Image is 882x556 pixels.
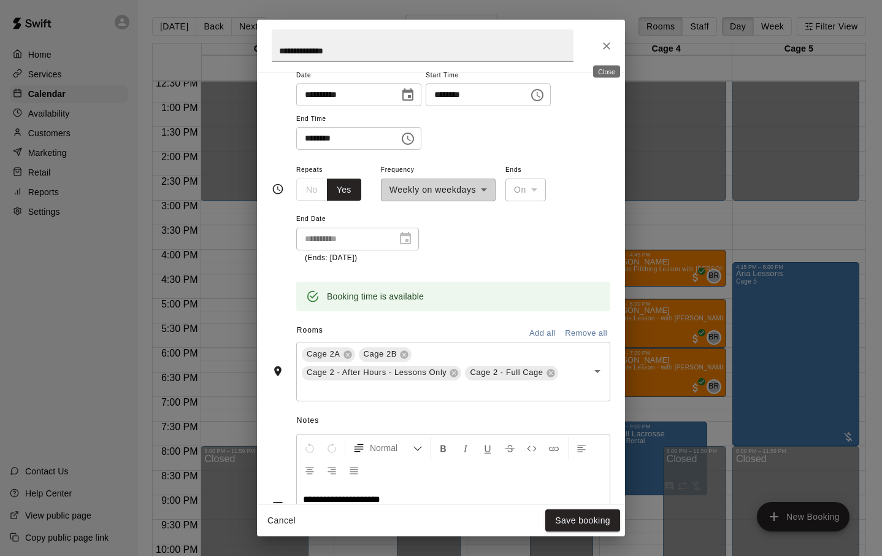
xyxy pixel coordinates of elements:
span: Ends [505,162,546,179]
button: Center Align [299,459,320,481]
button: Left Align [571,437,592,459]
svg: Notes [272,499,284,511]
button: Yes [327,179,361,201]
button: Remove all [562,324,610,343]
button: Open [589,363,606,380]
button: Undo [299,437,320,459]
button: Insert Code [521,437,542,459]
div: Cage 2 - After Hours - Lessons Only [302,366,461,380]
button: Format Bold [433,437,454,459]
button: Format Underline [477,437,498,459]
button: Format Italics [455,437,476,459]
button: Choose time, selected time is 4:00 PM [525,83,550,107]
span: Date [296,68,421,84]
button: Choose time, selected time is 6:00 PM [396,126,420,151]
div: Cage 2 - Full Cage [465,366,558,380]
span: Cage 2 - After Hours - Lessons Only [302,366,451,379]
button: Format Strikethrough [499,437,520,459]
button: Save booking [545,509,620,532]
div: outlined button group [296,179,361,201]
div: Booking time is available [327,285,424,307]
button: Add all [523,324,562,343]
button: Right Align [321,459,342,481]
button: Formatting Options [348,437,428,459]
span: Start Time [426,68,551,84]
span: End Time [296,111,421,128]
span: End Date [296,211,419,228]
span: Cage 2A [302,348,345,360]
button: Choose date, selected date is Sep 15, 2025 [396,83,420,107]
span: Repeats [296,162,371,179]
span: Notes [297,411,610,431]
span: Normal [370,442,413,454]
div: On [505,179,546,201]
button: Insert Link [543,437,564,459]
button: Close [596,35,618,57]
button: Redo [321,437,342,459]
div: Close [593,66,620,78]
p: (Ends: [DATE]) [305,252,410,264]
button: Cancel [262,509,301,532]
span: Rooms [297,326,323,334]
svg: Rooms [272,365,284,377]
button: Justify Align [343,459,364,481]
div: Cage 2A [302,347,355,362]
svg: Timing [272,183,284,195]
div: Cage 2B [359,347,412,362]
span: Cage 2 - Full Cage [465,366,548,379]
span: Cage 2B [359,348,402,360]
span: Frequency [381,162,496,179]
